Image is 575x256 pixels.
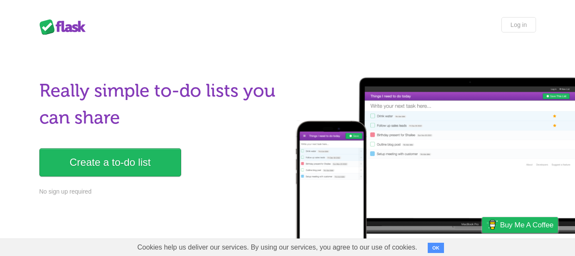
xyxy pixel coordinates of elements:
[482,217,558,233] a: Buy me a coffee
[39,187,283,196] p: No sign up required
[501,17,536,32] a: Log in
[129,239,426,256] span: Cookies help us deliver our services. By using our services, you agree to our use of cookies.
[428,243,444,253] button: OK
[500,218,554,232] span: Buy me a coffee
[39,77,283,131] h1: Really simple to-do lists you can share
[486,218,498,232] img: Buy me a coffee
[39,19,91,35] div: Flask Lists
[39,148,181,177] a: Create a to-do list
